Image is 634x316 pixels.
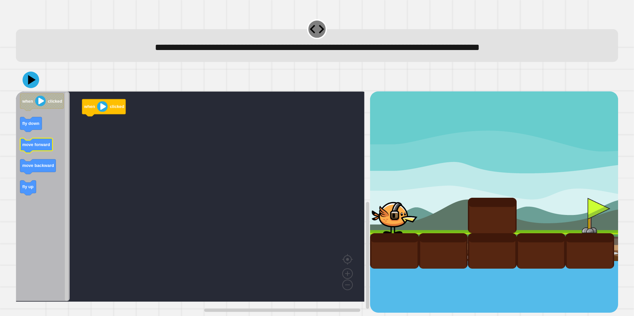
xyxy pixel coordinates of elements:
[110,104,124,109] text: clicked
[22,142,50,147] text: move forward
[22,163,54,168] text: move backward
[22,121,39,126] text: fly down
[48,98,62,103] text: clicked
[16,91,370,313] div: Blockly Workspace
[22,184,33,189] text: fly up
[84,104,95,109] text: when
[22,98,33,103] text: when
